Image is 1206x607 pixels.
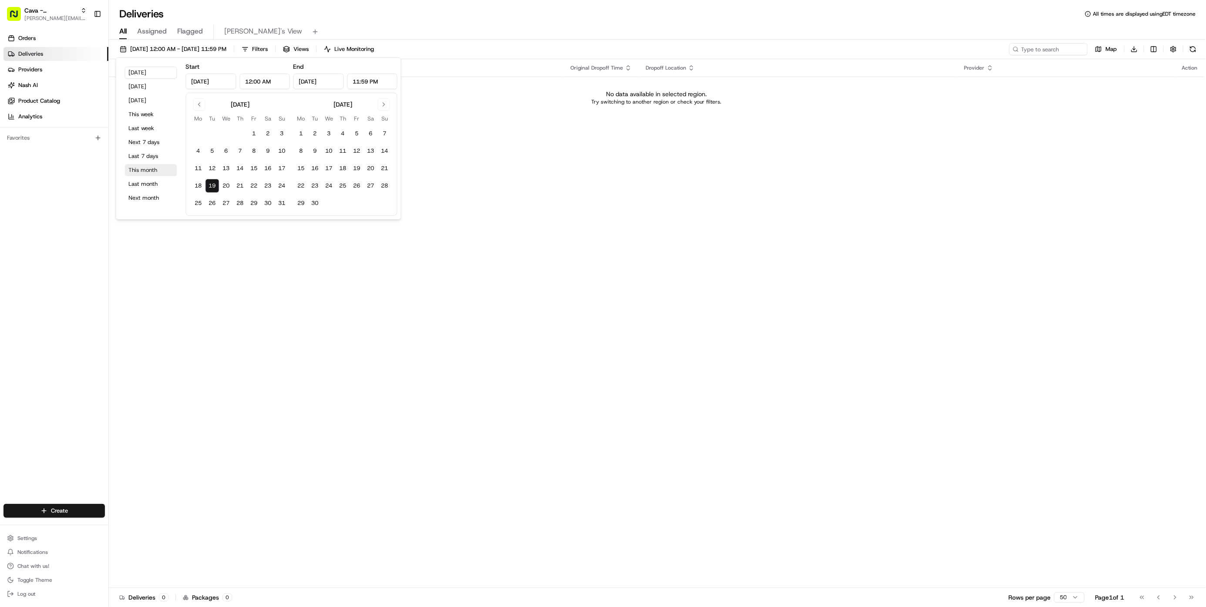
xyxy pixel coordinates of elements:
span: Deliveries [18,50,43,58]
span: • [72,159,75,166]
button: Settings [3,532,105,544]
button: Last 7 days [125,150,177,162]
span: Cava - [PERSON_NAME] [24,6,77,15]
div: Page 1 of 1 [1095,593,1124,602]
div: Start new chat [39,84,143,92]
button: 3 [275,127,289,141]
span: Pylon [87,216,105,223]
input: Date [186,74,236,89]
div: 0 [222,594,232,601]
label: End [293,63,304,70]
button: 16 [261,161,275,175]
button: 17 [275,161,289,175]
th: Sunday [275,114,289,123]
th: Monday [294,114,308,123]
button: 30 [308,196,322,210]
button: 11 [192,161,205,175]
span: Provider [964,64,985,71]
button: 30 [261,196,275,210]
span: Views [293,45,309,53]
button: 19 [205,179,219,193]
th: Wednesday [322,114,336,123]
a: 💻API Documentation [70,191,143,207]
button: 18 [336,161,350,175]
span: Notifications [17,549,48,556]
a: Analytics [3,110,108,124]
span: Live Monitoring [334,45,374,53]
div: Favorites [3,131,105,145]
p: Rows per page [1008,593,1051,602]
div: [DATE] [334,100,352,109]
button: Toggle Theme [3,574,105,586]
p: No data available in selected region. [606,90,707,98]
button: 11 [336,144,350,158]
button: 14 [378,144,392,158]
span: Analytics [18,113,42,121]
span: Chat with us! [17,563,49,570]
button: 20 [219,179,233,193]
span: Wisdom [PERSON_NAME] [27,135,93,142]
th: Sunday [378,114,392,123]
span: Providers [18,66,42,74]
label: Start [186,63,200,70]
button: Last week [125,122,177,134]
span: Orders [18,34,36,42]
button: 7 [378,127,392,141]
button: 6 [364,127,378,141]
a: Powered byPylon [61,216,105,223]
button: Filters [238,43,272,55]
button: 6 [219,144,233,158]
button: 2 [261,127,275,141]
img: Gabrielle LeFevre [9,151,23,164]
button: 19 [350,161,364,175]
th: Saturday [261,114,275,123]
span: Assigned [137,26,167,37]
span: All times are displayed using EDT timezone [1093,10,1196,17]
button: 28 [233,196,247,210]
span: Log out [17,590,35,597]
button: 26 [350,179,364,193]
button: 10 [322,144,336,158]
a: Providers [3,63,108,77]
button: 10 [275,144,289,158]
div: Past conversations [9,114,56,121]
button: 23 [308,179,322,193]
span: Settings [17,535,37,542]
button: Last month [125,178,177,190]
img: Wisdom Oko [9,127,23,144]
span: Create [51,507,68,515]
span: All [119,26,127,37]
button: 27 [219,196,233,210]
th: Friday [350,114,364,123]
button: 4 [336,127,350,141]
button: 9 [308,144,322,158]
button: 28 [378,179,392,193]
p: Try switching to another region or check your filters. [592,98,722,105]
th: Thursday [233,114,247,123]
button: 8 [294,144,308,158]
span: [PERSON_NAME]'s View [224,26,302,37]
span: Original Dropoff Time [570,64,623,71]
div: Packages [183,593,232,602]
button: Views [279,43,313,55]
button: This week [125,108,177,121]
th: Thursday [336,114,350,123]
button: 17 [322,161,336,175]
th: Friday [247,114,261,123]
button: 16 [308,161,322,175]
button: 20 [364,161,378,175]
button: 7 [233,144,247,158]
th: Wednesday [219,114,233,123]
a: 📗Knowledge Base [5,191,70,207]
button: Map [1091,43,1121,55]
button: [DATE] [125,67,177,79]
span: Flagged [177,26,203,37]
button: See all [135,112,158,122]
button: This month [125,164,177,176]
button: 27 [364,179,378,193]
button: 21 [233,179,247,193]
div: 📗 [9,196,16,203]
button: 22 [294,179,308,193]
img: 1736555255976-a54dd68f-1ca7-489b-9aae-adbdc363a1c4 [17,136,24,143]
input: Time [239,74,290,89]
